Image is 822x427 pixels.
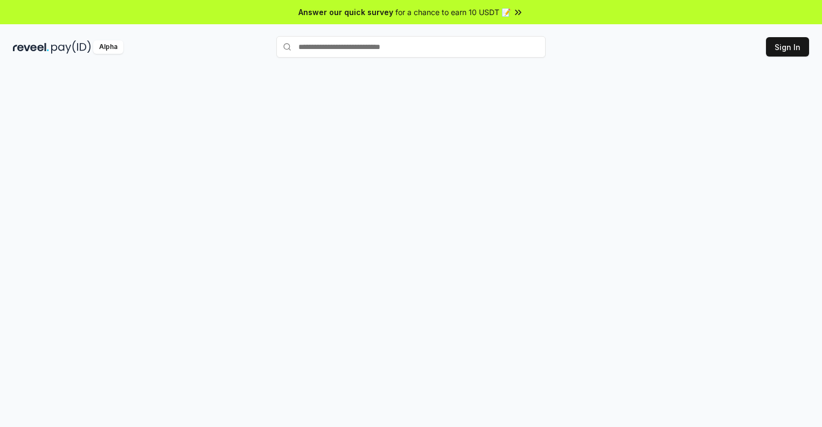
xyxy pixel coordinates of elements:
[395,6,511,18] span: for a chance to earn 10 USDT 📝
[766,37,809,57] button: Sign In
[13,40,49,54] img: reveel_dark
[298,6,393,18] span: Answer our quick survey
[93,40,123,54] div: Alpha
[51,40,91,54] img: pay_id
